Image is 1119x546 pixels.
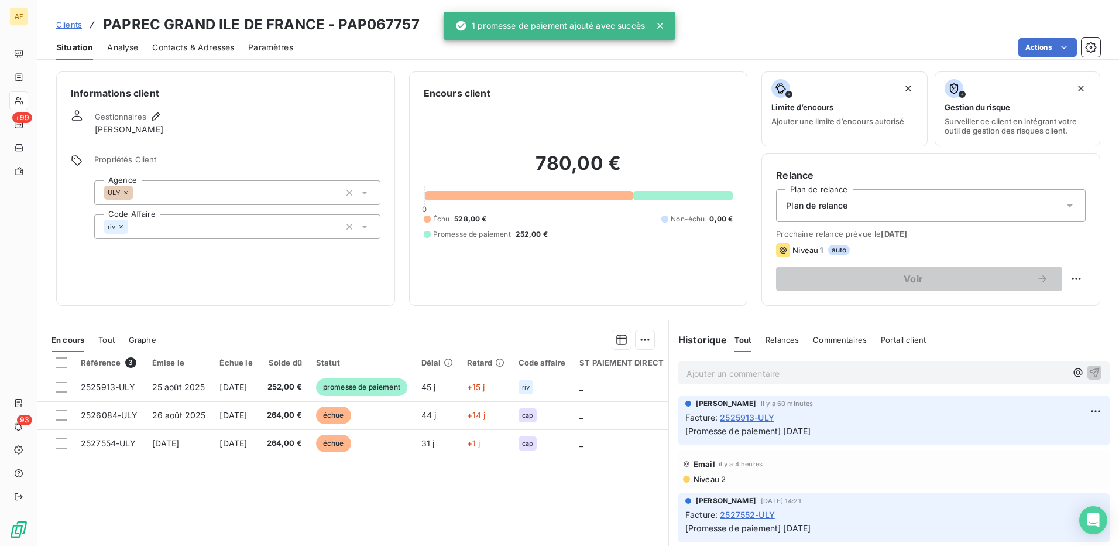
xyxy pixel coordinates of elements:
[248,42,293,53] span: Paramètres
[421,382,436,392] span: 45 j
[467,438,480,448] span: +1 j
[424,86,490,100] h6: Encours client
[685,509,718,521] span: Facture :
[685,523,811,533] span: [Promesse de paiement] [DATE]
[316,358,407,367] div: Statut
[579,358,664,367] div: ST PAIEMENT DIRECT
[720,509,775,521] span: 2527552-ULY
[881,229,907,238] span: [DATE]
[935,71,1100,146] button: Gestion du risqueSurveiller ce client en intégrant votre outil de gestion des risques client.
[881,335,926,344] span: Portail client
[219,410,247,420] span: [DATE]
[522,384,530,391] span: riv
[108,223,115,230] span: riv
[766,335,799,344] span: Relances
[219,382,247,392] span: [DATE]
[516,229,548,240] span: 252,00 €
[433,229,511,240] span: Promesse de paiement
[98,335,115,344] span: Tout
[467,382,485,392] span: +15 j
[579,438,583,448] span: _
[125,357,136,368] span: 3
[519,358,566,367] div: Code affaire
[694,459,715,469] span: Email
[56,42,93,53] span: Situation
[813,335,867,344] span: Commentaires
[685,426,811,436] span: [Promesse de paiement] [DATE]
[52,335,84,344] span: En cours
[56,19,82,30] a: Clients
[71,86,380,100] h6: Informations client
[761,71,927,146] button: Limite d’encoursAjouter une limite d’encours autorisé
[316,407,351,424] span: échue
[152,438,180,448] span: [DATE]
[709,214,733,224] span: 0,00 €
[316,435,351,452] span: échue
[692,475,726,484] span: Niveau 2
[669,333,727,347] h6: Historique
[720,411,774,424] span: 2525913-ULY
[267,358,302,367] div: Solde dû
[696,496,756,506] span: [PERSON_NAME]
[267,409,302,421] span: 264,00 €
[776,267,1062,291] button: Voir
[95,112,146,121] span: Gestionnaires
[776,168,1086,182] h6: Relance
[828,245,850,255] span: auto
[522,440,533,447] span: cap
[421,438,435,448] span: 31 j
[108,189,120,196] span: ULY
[792,245,823,255] span: Niveau 1
[771,117,904,126] span: Ajouter une limite d’encours autorisé
[56,20,82,29] span: Clients
[945,117,1090,135] span: Surveiller ce client en intégrant votre outil de gestion des risques client.
[152,42,234,53] span: Contacts & Adresses
[422,204,427,214] span: 0
[81,410,138,420] span: 2526084-ULY
[734,335,752,344] span: Tout
[152,382,205,392] span: 25 août 2025
[12,112,32,123] span: +99
[129,335,156,344] span: Graphe
[467,410,486,420] span: +14 j
[579,410,583,420] span: _
[9,520,28,539] img: Logo LeanPay
[467,358,504,367] div: Retard
[433,214,450,224] span: Échu
[771,103,833,112] span: Limite d’encours
[267,438,302,449] span: 264,00 €
[1079,506,1107,534] div: Open Intercom Messenger
[685,411,718,424] span: Facture :
[786,200,847,211] span: Plan de relance
[17,415,32,425] span: 93
[761,400,813,407] span: il y a 60 minutes
[776,229,1086,238] span: Prochaine relance prévue le
[152,358,206,367] div: Émise le
[454,214,486,224] span: 528,00 €
[219,358,252,367] div: Échue le
[424,152,733,187] h2: 780,00 €
[719,460,763,467] span: il y a 4 heures
[219,438,247,448] span: [DATE]
[1018,38,1077,57] button: Actions
[94,155,380,171] span: Propriétés Client
[9,7,28,26] div: AF
[103,14,420,35] h3: PAPREC GRAND ILE DE FRANCE - PAP067757
[522,412,533,419] span: cap
[152,410,206,420] span: 26 août 2025
[421,410,437,420] span: 44 j
[421,358,453,367] div: Délai
[945,103,1010,112] span: Gestion du risque
[81,438,136,448] span: 2527554-ULY
[133,187,142,198] input: Ajouter une valeur
[671,214,705,224] span: Non-échu
[128,221,138,232] input: Ajouter une valeur
[696,398,756,409] span: [PERSON_NAME]
[790,274,1036,284] span: Voir
[316,378,407,396] span: promesse de paiement
[455,15,645,36] div: 1 promesse de paiement ajouté avec succès
[95,124,163,135] span: [PERSON_NAME]
[107,42,138,53] span: Analyse
[267,381,302,393] span: 252,00 €
[579,382,583,392] span: _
